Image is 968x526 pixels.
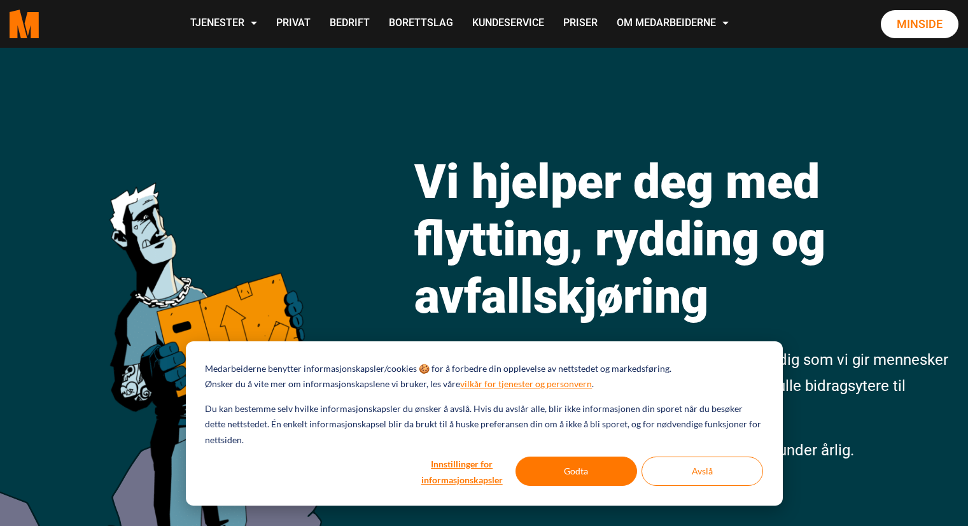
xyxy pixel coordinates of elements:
p: Du kan bestemme selv hvilke informasjonskapsler du ønsker å avslå. Hvis du avslår alle, blir ikke... [205,401,762,448]
button: Godta [516,457,637,486]
p: Ønsker du å vite mer om informasjonskapslene vi bruker, les våre . [205,376,594,392]
a: Tjenester [181,1,267,46]
p: Medarbeiderne benytter informasjonskapsler/cookies 🍪 for å forbedre din opplevelse av nettstedet ... [205,361,671,377]
button: Avslå [642,457,763,486]
a: Kundeservice [463,1,554,46]
div: Cookie banner [186,341,783,506]
a: Privat [267,1,320,46]
a: Priser [554,1,607,46]
a: Bedrift [320,1,379,46]
a: Minside [881,10,958,38]
a: vilkår for tjenester og personvern [460,376,592,392]
h1: Vi hjelper deg med flytting, rydding og avfallskjøring [414,153,952,325]
button: Innstillinger for informasjonskapsler [413,457,511,486]
a: Borettslag [379,1,463,46]
a: Om Medarbeiderne [607,1,738,46]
